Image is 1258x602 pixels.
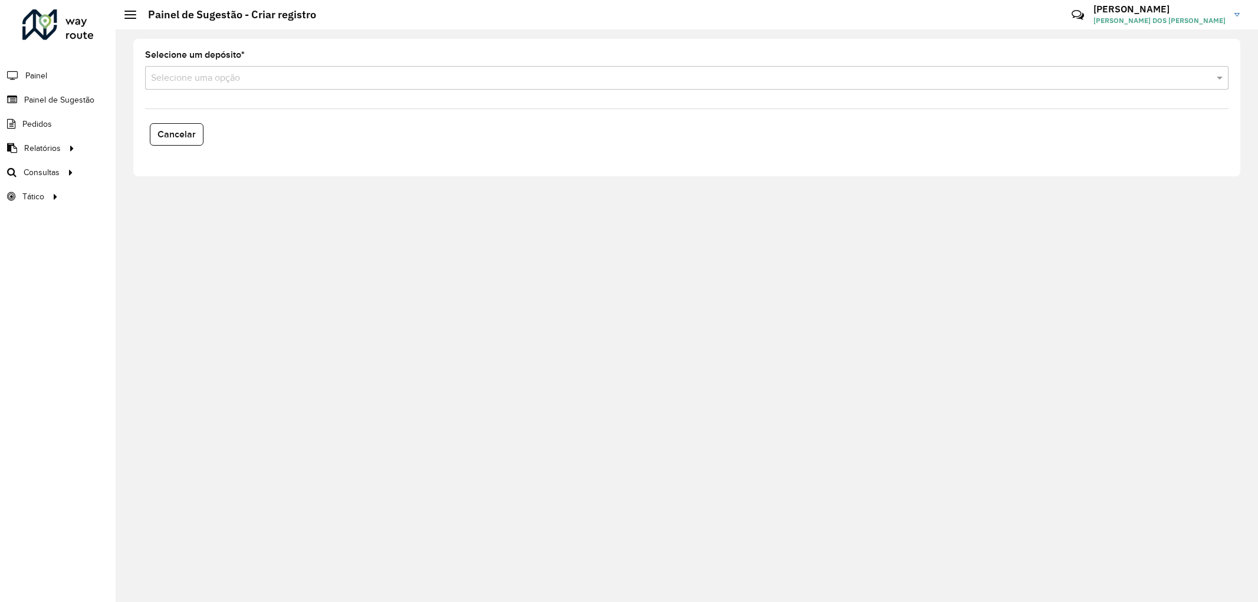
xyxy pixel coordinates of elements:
h3: [PERSON_NAME] [1093,4,1226,15]
label: Selecione um depósito [145,48,245,62]
span: Cancelar [157,129,196,139]
span: Relatórios [24,142,61,154]
span: Tático [22,190,44,203]
button: Cancelar [150,123,203,146]
h2: Painel de Sugestão - Criar registro [136,8,316,21]
a: Contato Rápido [1065,2,1091,28]
span: Pedidos [22,118,52,130]
span: Painel [25,70,47,82]
span: Consultas [24,166,60,179]
span: Painel de Sugestão [24,94,94,106]
span: [PERSON_NAME] DOS [PERSON_NAME] [1093,15,1226,26]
